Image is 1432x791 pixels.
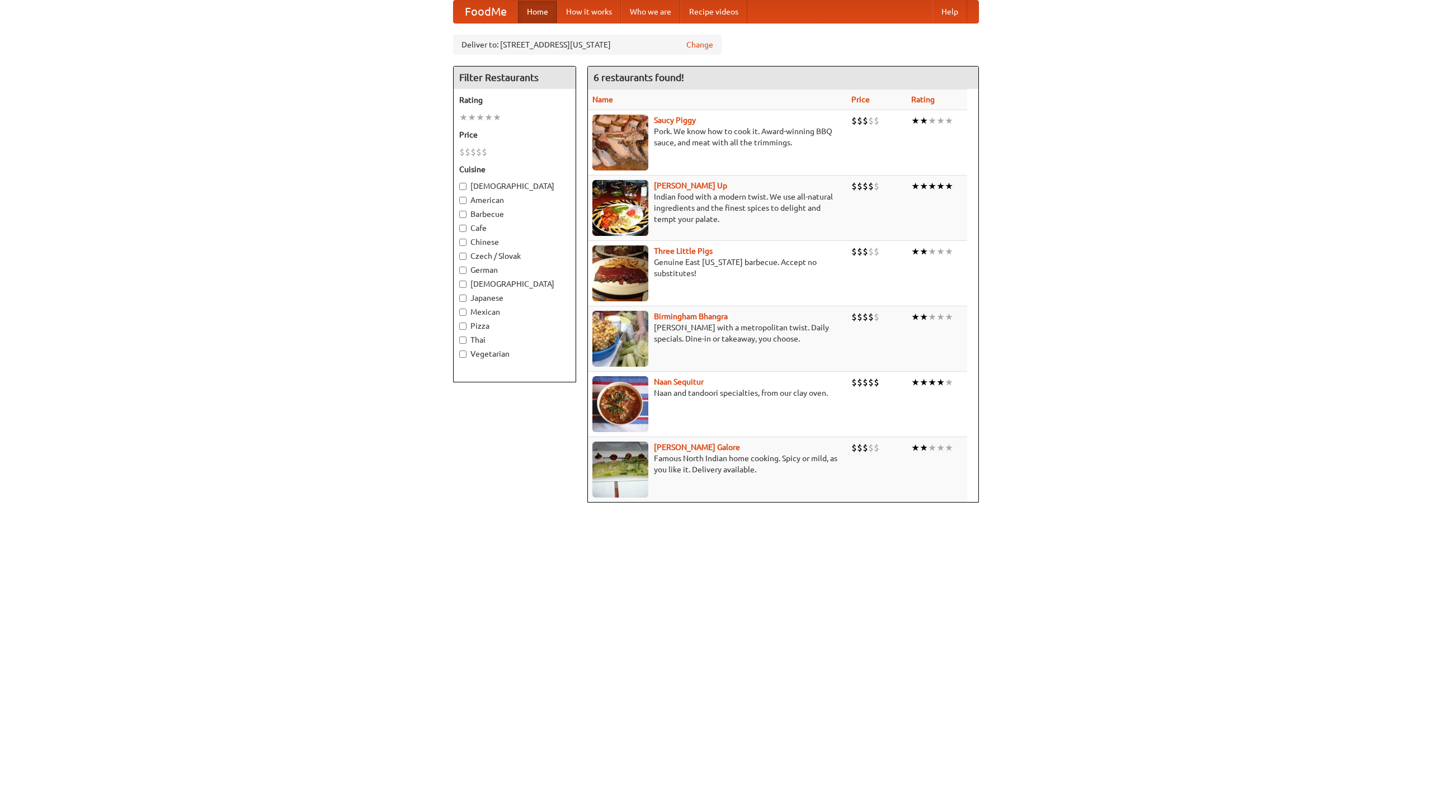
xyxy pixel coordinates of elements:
[592,191,842,225] p: Indian food with a modern twist. We use all-natural ingredients and the finest spices to delight ...
[459,222,570,234] label: Cafe
[518,1,557,23] a: Home
[945,442,953,454] li: ★
[928,115,936,127] li: ★
[459,111,468,124] li: ★
[453,35,722,55] div: Deliver to: [STREET_ADDRESS][US_STATE]
[465,146,470,158] li: $
[654,312,728,321] a: Birmingham Bhangra
[874,376,879,389] li: $
[459,239,467,246] input: Chinese
[459,164,570,175] h5: Cuisine
[857,115,863,127] li: $
[920,442,928,454] li: ★
[874,180,879,192] li: $
[459,129,570,140] h5: Price
[868,180,874,192] li: $
[857,376,863,389] li: $
[928,311,936,323] li: ★
[868,245,874,258] li: $
[459,278,570,290] label: [DEMOGRAPHIC_DATA]
[459,236,570,248] label: Chinese
[459,348,570,359] label: Vegetarian
[592,442,648,498] img: currygalore.jpg
[857,311,863,323] li: $
[459,306,570,318] label: Mexican
[863,115,868,127] li: $
[863,442,868,454] li: $
[863,376,868,389] li: $
[592,387,842,399] p: Naan and tandoori specialties, from our clay oven.
[459,211,467,218] input: Barbecue
[911,95,935,104] a: Rating
[857,442,863,454] li: $
[459,334,570,345] label: Thai
[621,1,680,23] a: Who we are
[459,183,467,190] input: [DEMOGRAPHIC_DATA]
[459,94,570,106] h5: Rating
[928,442,936,454] li: ★
[945,180,953,192] li: ★
[482,146,487,158] li: $
[592,126,842,148] p: Pork. We know how to cook it. Award-winning BBQ sauce, and meat with all the trimmings.
[928,180,936,192] li: ★
[592,95,613,104] a: Name
[592,115,648,170] img: saucy.jpg
[932,1,967,23] a: Help
[936,180,945,192] li: ★
[654,377,704,386] a: Naan Sequitur
[911,180,920,192] li: ★
[459,323,467,330] input: Pizza
[592,311,648,367] img: bhangra.jpg
[911,245,920,258] li: ★
[868,311,874,323] li: $
[592,322,842,344] p: [PERSON_NAME] with a metropolitan twist. Daily specials. Dine-in or takeaway, you choose.
[592,245,648,301] img: littlepigs.jpg
[863,311,868,323] li: $
[863,180,868,192] li: $
[911,442,920,454] li: ★
[468,111,476,124] li: ★
[945,115,953,127] li: ★
[936,376,945,389] li: ★
[851,376,857,389] li: $
[592,257,842,279] p: Genuine East [US_STATE] barbecue. Accept no substitutes!
[654,181,727,190] a: [PERSON_NAME] Up
[459,320,570,331] label: Pizza
[945,311,953,323] li: ★
[654,247,713,255] a: Three Little Pigs
[863,245,868,258] li: $
[857,180,863,192] li: $
[868,442,874,454] li: $
[936,115,945,127] li: ★
[459,309,467,316] input: Mexican
[936,245,945,258] li: ★
[874,311,879,323] li: $
[459,195,570,206] label: American
[680,1,747,23] a: Recipe videos
[459,250,570,262] label: Czech / Slovak
[454,67,576,89] h4: Filter Restaurants
[459,197,467,204] input: American
[945,245,953,258] li: ★
[459,146,465,158] li: $
[945,376,953,389] li: ★
[874,442,879,454] li: $
[911,311,920,323] li: ★
[459,281,467,288] input: [DEMOGRAPHIC_DATA]
[459,267,467,274] input: German
[470,146,476,158] li: $
[654,443,740,452] b: [PERSON_NAME] Galore
[911,376,920,389] li: ★
[459,264,570,276] label: German
[920,311,928,323] li: ★
[459,295,467,302] input: Japanese
[592,453,842,475] p: Famous North Indian home cooking. Spicy or mild, as you like it. Delivery available.
[928,245,936,258] li: ★
[484,111,493,124] li: ★
[476,146,482,158] li: $
[928,376,936,389] li: ★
